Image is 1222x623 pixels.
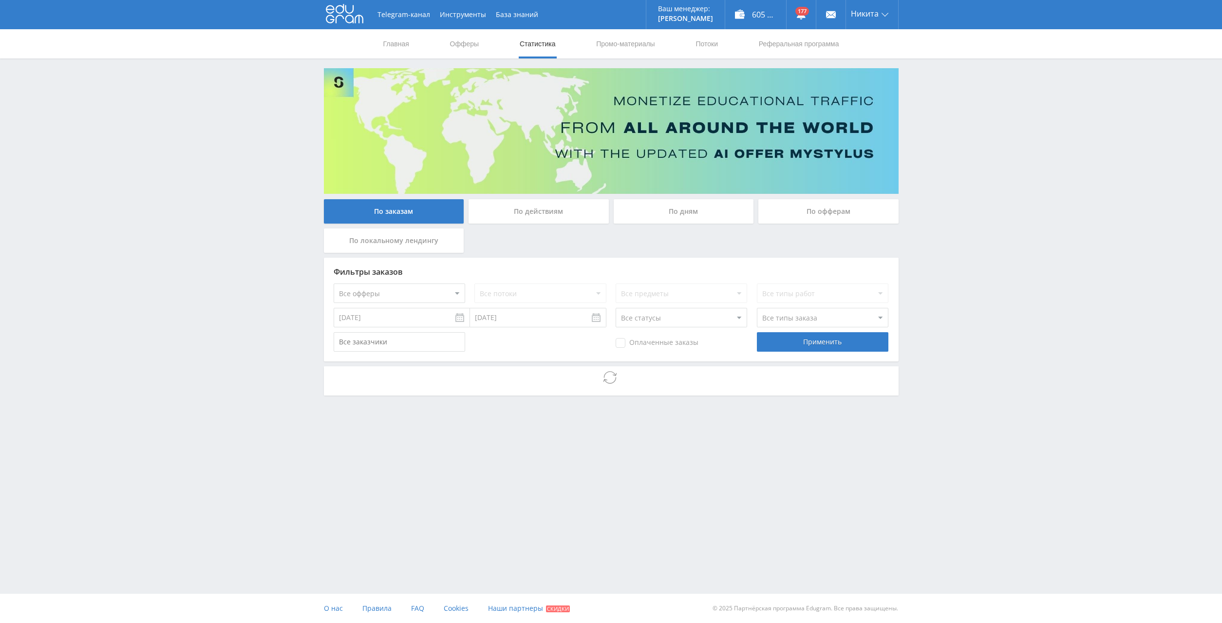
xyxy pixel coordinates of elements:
[444,604,469,613] span: Cookies
[595,29,656,58] a: Промо-материалы
[444,594,469,623] a: Cookies
[411,604,424,613] span: FAQ
[614,199,754,224] div: По дням
[488,594,570,623] a: Наши партнеры Скидки
[469,199,609,224] div: По действиям
[382,29,410,58] a: Главная
[758,29,840,58] a: Реферальная программа
[324,594,343,623] a: О нас
[758,199,899,224] div: По офферам
[616,338,698,348] span: Оплаченные заказы
[362,604,392,613] span: Правила
[324,68,899,194] img: Banner
[616,594,898,623] div: © 2025 Партнёрская программа Edugram. Все права защищены.
[851,10,879,18] span: Никита
[695,29,719,58] a: Потоки
[449,29,480,58] a: Офферы
[324,604,343,613] span: О нас
[324,199,464,224] div: По заказам
[488,604,543,613] span: Наши партнеры
[658,15,713,22] p: [PERSON_NAME]
[324,228,464,253] div: По локальному лендингу
[757,332,888,352] div: Применить
[519,29,557,58] a: Статистика
[362,594,392,623] a: Правила
[411,594,424,623] a: FAQ
[546,605,570,612] span: Скидки
[658,5,713,13] p: Ваш менеджер:
[334,267,889,276] div: Фильтры заказов
[334,332,465,352] input: Все заказчики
